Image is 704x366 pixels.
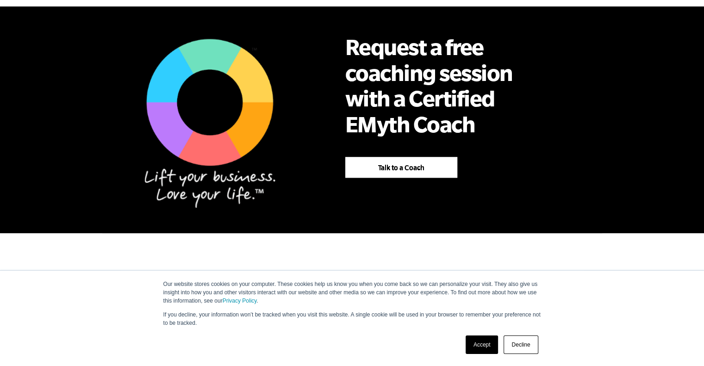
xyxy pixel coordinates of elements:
[223,298,257,304] a: Privacy Policy
[378,164,424,172] span: Talk to a Coach
[163,310,541,327] p: If you decline, your information won’t be tracked when you visit this website. A single cookie wi...
[163,280,541,305] p: Our website stores cookies on your computer. These cookies help us know you when you come back so...
[504,335,538,354] a: Decline
[466,335,498,354] a: Accept
[345,157,457,178] a: Talk to a Coach
[109,20,304,217] img: Smart Business Coach
[345,34,530,137] h2: Request a free coaching session with a Certified EMyth Coach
